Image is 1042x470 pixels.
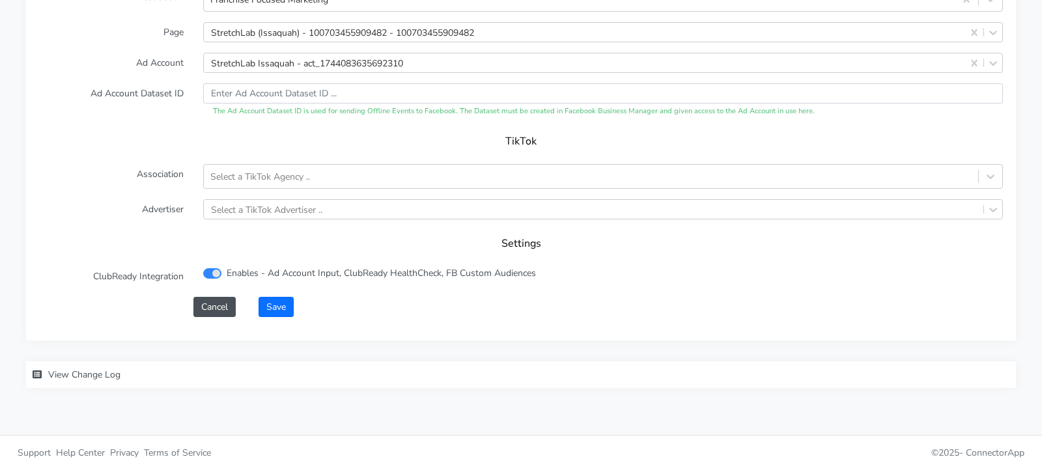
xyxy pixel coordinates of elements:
label: Association [29,164,193,189]
div: Select a TikTok Advertiser .. [211,202,322,216]
div: The Ad Account Dataset ID is used for sending Offline Events to Facebook. The Dataset must be cre... [203,106,1003,117]
span: Support [18,447,51,459]
h5: TikTok [52,135,990,148]
label: Advertiser [29,199,193,219]
label: ClubReady Integration [29,266,193,286]
span: ConnectorApp [966,447,1024,459]
h5: Settings [52,238,990,250]
button: Save [259,297,294,317]
button: Cancel [193,297,236,317]
span: View Change Log [48,368,120,381]
label: Enables - Ad Account Input, ClubReady HealthCheck, FB Custom Audiences [227,266,536,280]
input: Enter Ad Account Dataset ID ... [203,83,1003,104]
div: Select a TikTok Agency .. [210,170,310,184]
span: Privacy [110,447,139,459]
label: Ad Account Dataset ID [29,83,193,117]
div: StretchLab (Issaquah) - 100703455909482 - 100703455909482 [211,25,474,39]
label: Page [29,22,193,42]
span: Terms of Service [144,447,211,459]
span: Help Center [56,447,105,459]
p: © 2025 - [531,446,1024,460]
div: StretchLab Issaquah - act_1744083635692310 [211,56,403,70]
label: Ad Account [29,53,193,73]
